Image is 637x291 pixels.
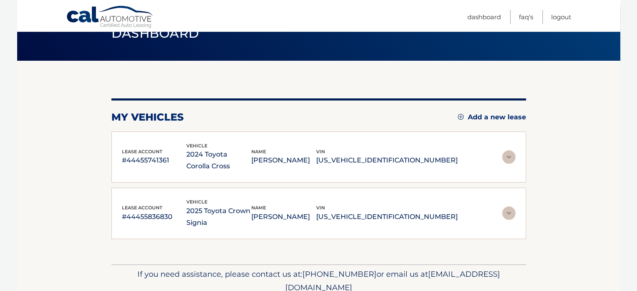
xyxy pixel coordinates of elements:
span: vehicle [186,143,207,149]
p: #44455836830 [122,211,187,223]
span: vehicle [186,199,207,205]
a: Logout [551,10,571,24]
a: Add a new lease [458,113,526,121]
span: Dashboard [111,26,199,41]
span: name [251,205,266,211]
p: [US_VEHICLE_IDENTIFICATION_NUMBER] [316,155,458,166]
span: lease account [122,149,162,155]
p: [PERSON_NAME] [251,211,316,223]
img: add.svg [458,114,464,120]
p: [PERSON_NAME] [251,155,316,166]
a: FAQ's [519,10,533,24]
p: #44455741361 [122,155,187,166]
img: accordion-rest.svg [502,206,516,220]
span: lease account [122,205,162,211]
a: Cal Automotive [66,5,154,30]
span: name [251,149,266,155]
p: 2025 Toyota Crown Signia [186,205,251,229]
img: accordion-rest.svg [502,150,516,164]
span: vin [316,149,325,155]
h2: my vehicles [111,111,184,124]
span: [PHONE_NUMBER] [302,269,377,279]
p: 2024 Toyota Corolla Cross [186,149,251,172]
p: [US_VEHICLE_IDENTIFICATION_NUMBER] [316,211,458,223]
span: vin [316,205,325,211]
a: Dashboard [467,10,501,24]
